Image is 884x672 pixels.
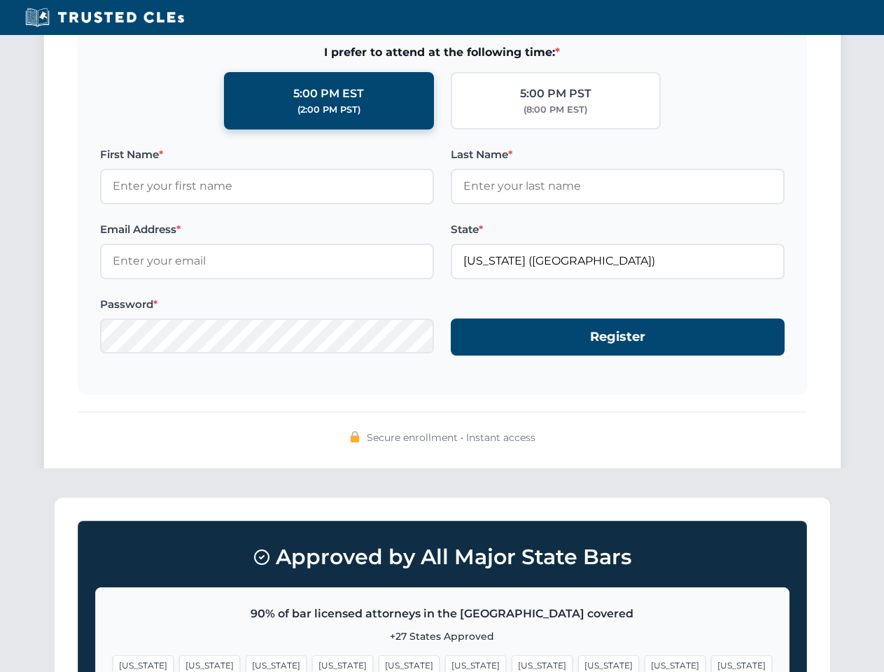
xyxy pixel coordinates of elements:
[100,169,434,204] input: Enter your first name
[100,221,434,238] label: Email Address
[113,629,772,644] p: +27 States Approved
[451,244,785,279] input: Florida (FL)
[524,103,587,117] div: (8:00 PM EST)
[95,538,790,576] h3: Approved by All Major State Bars
[100,296,434,313] label: Password
[349,431,360,442] img: 🔒
[100,43,785,62] span: I prefer to attend at the following time:
[520,85,591,103] div: 5:00 PM PST
[451,221,785,238] label: State
[100,146,434,163] label: First Name
[451,146,785,163] label: Last Name
[100,244,434,279] input: Enter your email
[451,318,785,356] button: Register
[297,103,360,117] div: (2:00 PM PST)
[451,169,785,204] input: Enter your last name
[113,605,772,623] p: 90% of bar licensed attorneys in the [GEOGRAPHIC_DATA] covered
[293,85,364,103] div: 5:00 PM EST
[367,430,535,445] span: Secure enrollment • Instant access
[21,7,188,28] img: Trusted CLEs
